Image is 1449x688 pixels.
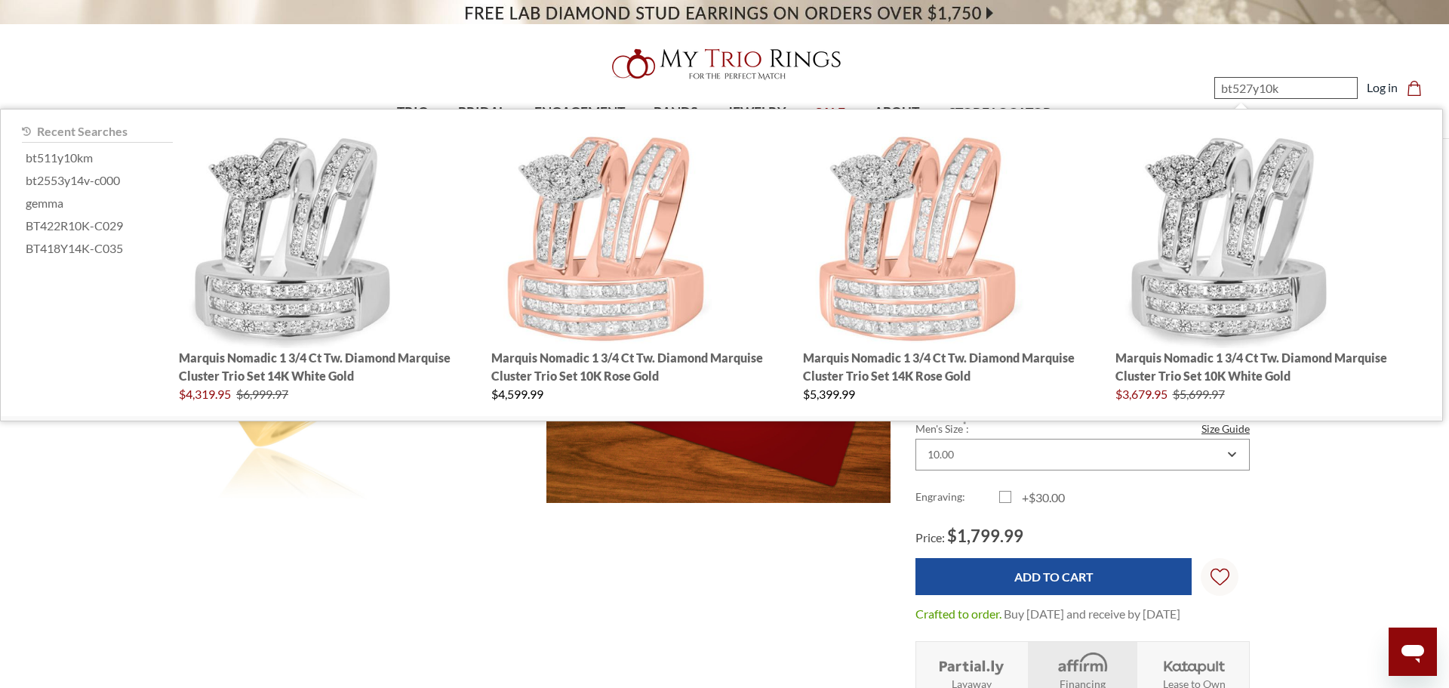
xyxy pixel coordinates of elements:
[860,88,934,137] a: ABOUT
[1214,77,1358,99] input: Search and use arrows or TAB to navigate results
[604,40,845,88] img: My Trio Rings
[1004,605,1180,623] dd: Buy [DATE] and receive by [DATE]
[815,103,845,123] span: SALE
[915,605,1001,623] dt: Crafted to order.
[874,103,919,122] span: ABOUT
[1048,651,1118,677] img: Affirm
[915,439,1250,470] div: Combobox
[654,103,697,122] span: BANDS
[934,89,1066,138] a: STORE LOCATOR
[1211,520,1229,634] svg: Wish Lists
[949,103,1052,123] span: STORE LOCATOR
[727,103,786,122] span: JEWELRY
[915,489,999,507] label: Engraving:
[801,89,860,138] a: SALE
[915,421,1250,437] label: Men's Size :
[1367,79,1398,97] a: Log in
[1407,79,1431,97] a: Cart with 0 items
[1407,81,1422,96] svg: cart.cart_preview
[397,103,429,122] span: TRIO
[999,489,1083,507] label: +$30.00
[383,88,443,137] a: TRIO
[1389,628,1437,676] iframe: Button to launch messaging window
[915,530,945,545] span: Price:
[1201,558,1238,596] a: Wish Lists
[1159,651,1229,677] img: Katapult
[534,103,625,122] span: ENGAGEMENT
[928,449,954,461] div: 10.00
[936,651,1006,677] img: Layaway
[443,88,519,137] a: BRIDAL
[947,526,1023,546] span: $1,799.99
[1201,421,1250,437] a: Size Guide
[712,88,801,137] a: JEWELRY
[520,88,639,137] a: ENGAGEMENT
[420,40,1029,88] a: My Trio Rings
[458,103,506,122] span: BRIDAL
[915,558,1192,595] input: Add to Cart
[639,88,712,137] a: BANDS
